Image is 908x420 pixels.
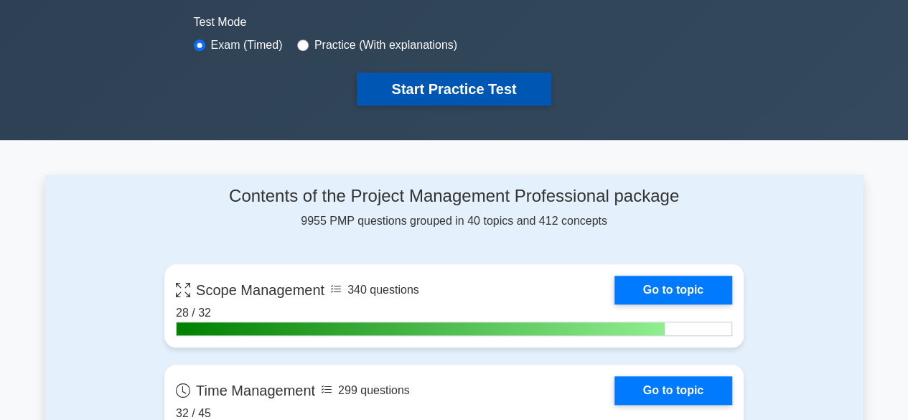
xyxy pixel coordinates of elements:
label: Test Mode [194,14,715,31]
div: 9955 PMP questions grouped in 40 topics and 412 concepts [164,186,744,230]
a: Go to topic [614,276,732,304]
a: Go to topic [614,376,732,405]
label: Practice (With explanations) [314,37,457,54]
h4: Contents of the Project Management Professional package [164,186,744,207]
button: Start Practice Test [357,73,551,106]
label: Exam (Timed) [211,37,283,54]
